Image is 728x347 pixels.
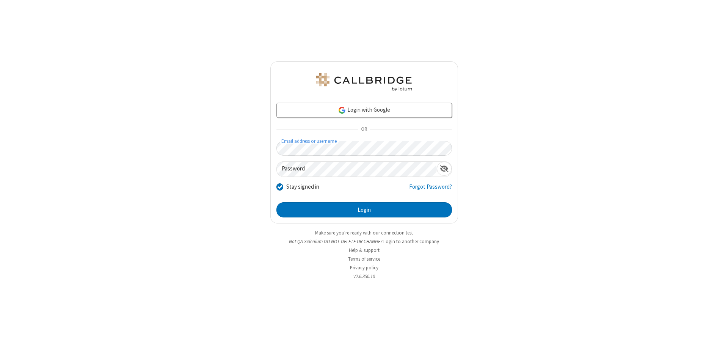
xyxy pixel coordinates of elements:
a: Make sure you're ready with our connection test [315,230,413,236]
button: Login [276,202,452,217]
img: QA Selenium DO NOT DELETE OR CHANGE [315,73,413,91]
a: Login with Google [276,103,452,118]
a: Terms of service [348,256,380,262]
span: OR [358,124,370,135]
li: v2.6.350.10 [270,273,458,280]
a: Privacy policy [350,264,378,271]
a: Help & support [349,247,380,253]
a: Forgot Password? [409,183,452,197]
button: Login to another company [383,238,439,245]
li: Not QA Selenium DO NOT DELETE OR CHANGE? [270,238,458,245]
div: Show password [437,162,452,176]
img: google-icon.png [338,106,346,114]
input: Email address or username [276,141,452,156]
label: Stay signed in [286,183,319,191]
input: Password [277,162,437,177]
